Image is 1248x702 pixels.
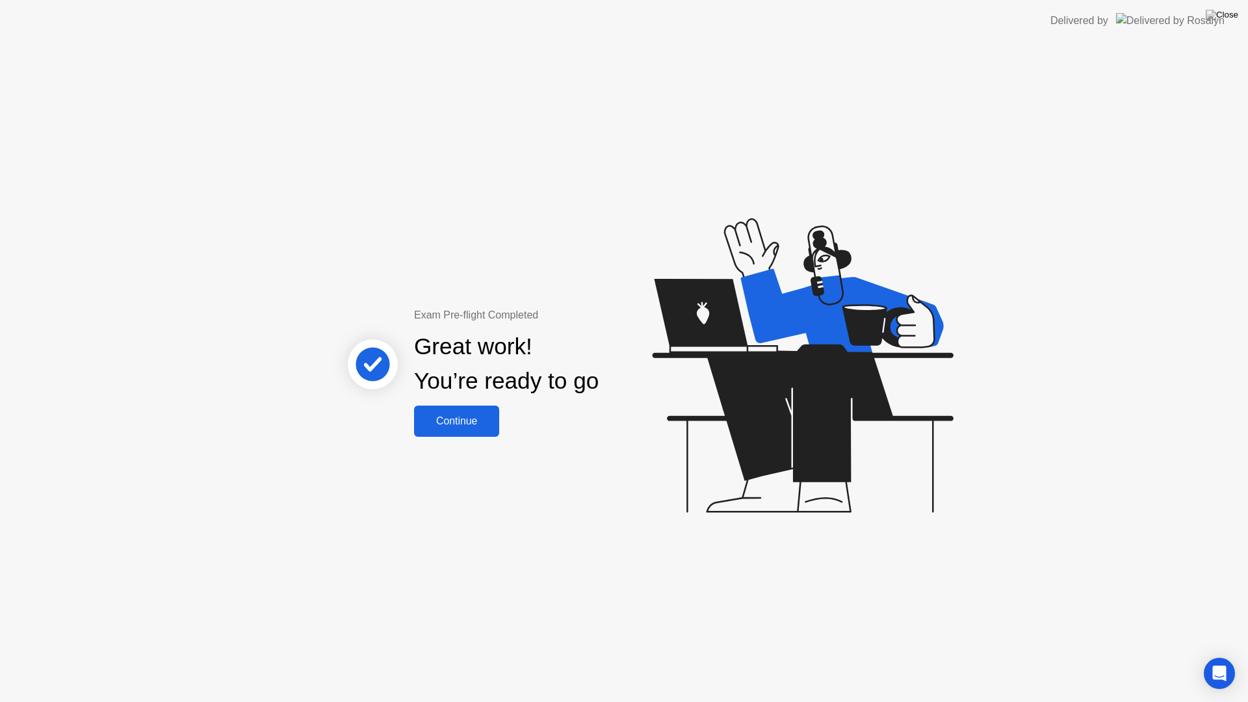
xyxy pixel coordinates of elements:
img: Close [1206,10,1238,20]
div: Continue [418,415,495,427]
div: Delivered by [1050,13,1108,29]
div: Great work! You’re ready to go [414,330,599,398]
button: Continue [414,406,499,437]
div: Exam Pre-flight Completed [414,307,682,323]
div: Open Intercom Messenger [1204,658,1235,689]
img: Delivered by Rosalyn [1116,13,1225,28]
